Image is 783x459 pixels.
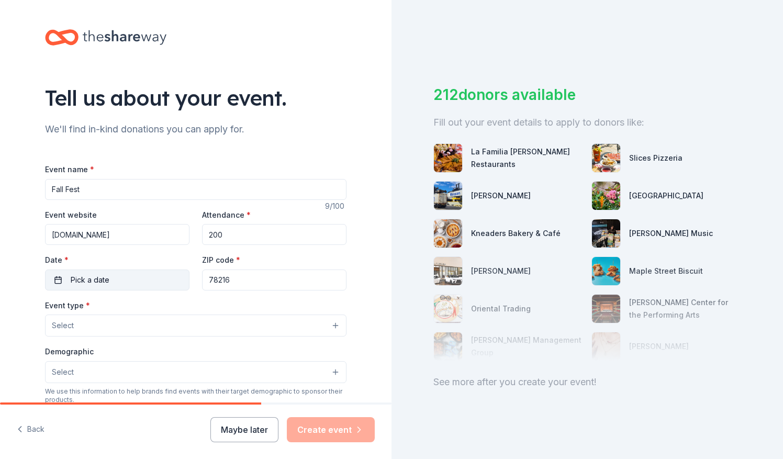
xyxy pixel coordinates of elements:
input: 12345 (U.S. only) [202,270,346,290]
input: https://www... [45,224,189,245]
div: [PERSON_NAME] [471,189,531,202]
label: Date [45,255,189,265]
div: Fill out your event details to apply to donors like: [433,114,741,131]
div: We use this information to help brands find events with their target demographic to sponsor their... [45,387,346,404]
img: photo for Alfred Music [592,219,620,248]
button: Select [45,361,346,383]
img: photo for Kneaders Bakery & Café [434,219,462,248]
label: Demographic [45,346,94,357]
span: Pick a date [71,274,109,286]
div: Kneaders Bakery & Café [471,227,561,240]
div: See more after you create your event! [433,374,741,390]
img: photo for San Antonio Botanical Garden [592,182,620,210]
button: Maybe later [210,417,278,442]
label: Event type [45,300,90,311]
span: Select [52,319,74,332]
div: Slices Pizzeria [629,152,683,164]
div: 212 donors available [433,84,741,106]
label: Event website [45,210,97,220]
div: Tell us about your event. [45,83,346,113]
button: Back [17,419,44,441]
img: photo for La Familia Cortez Restaurants [434,144,462,172]
button: Pick a date [45,270,189,290]
label: Event name [45,164,94,175]
img: photo for Matson [434,182,462,210]
label: ZIP code [202,255,240,265]
span: Select [52,366,74,378]
img: photo for Slices Pizzeria [592,144,620,172]
div: [PERSON_NAME] Music [629,227,713,240]
button: Select [45,315,346,337]
input: 20 [202,224,346,245]
div: We'll find in-kind donations you can apply for. [45,121,346,138]
input: Spring Fundraiser [45,179,346,200]
div: [GEOGRAPHIC_DATA] [629,189,703,202]
label: Attendance [202,210,251,220]
div: La Familia [PERSON_NAME] Restaurants [471,145,583,171]
div: 9 /100 [325,200,346,212]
